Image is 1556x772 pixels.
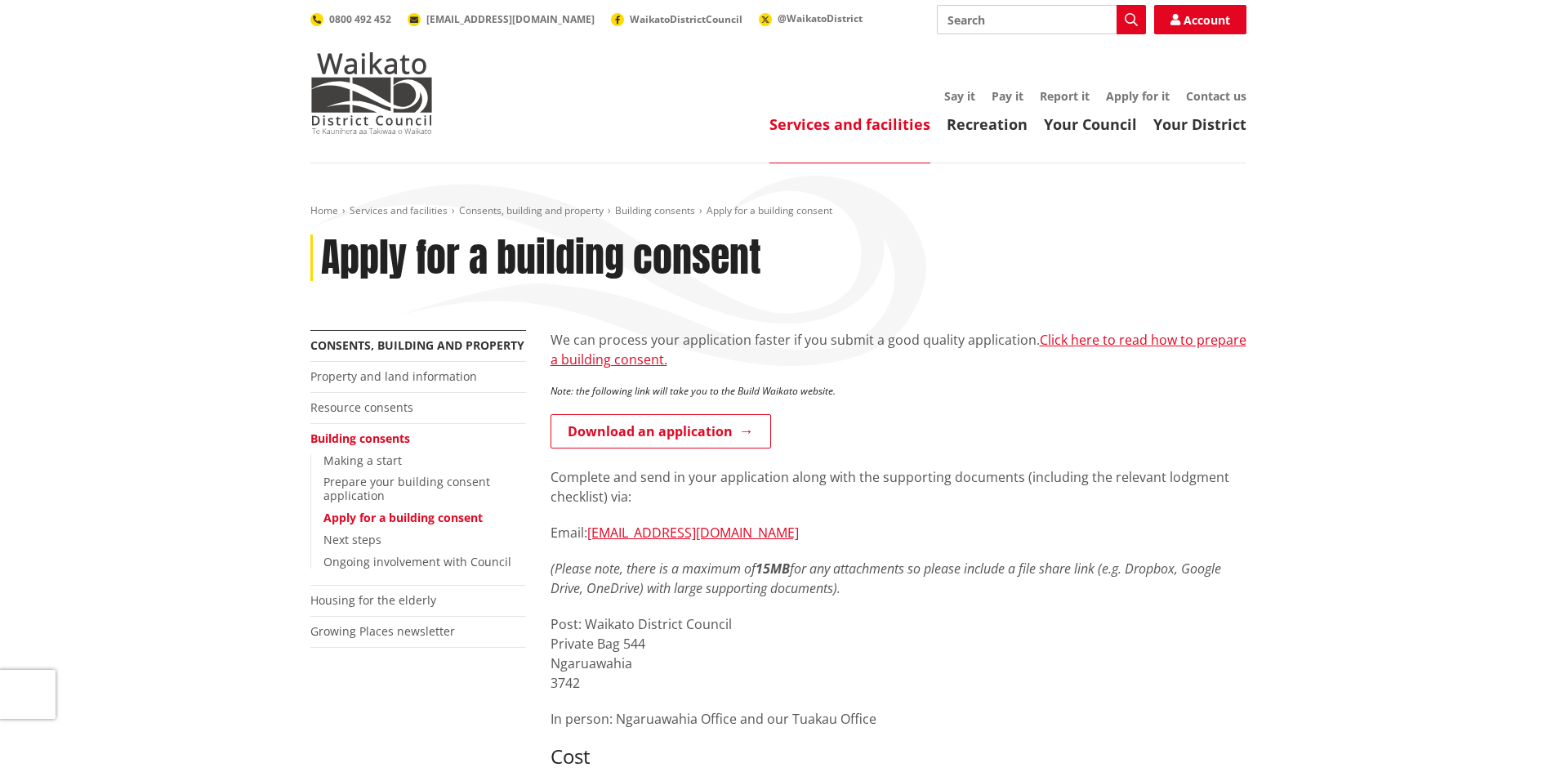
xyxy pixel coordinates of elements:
h1: Apply for a building consent [321,234,761,282]
strong: 15MB [756,560,790,578]
a: Say it [944,88,975,104]
a: Consents, building and property [310,337,524,353]
span: Apply for a building consent [707,203,832,217]
a: Ongoing involvement with Council [323,554,511,569]
p: We can process your application faster if you submit a good quality application. [551,330,1246,369]
a: Home [310,203,338,217]
a: Click here to read how to prepare a building consent. [551,331,1246,368]
a: Consents, building and property [459,203,604,217]
a: Property and land information [310,368,477,384]
span: WaikatoDistrictCouncil [630,12,742,26]
input: Search input [937,5,1146,34]
a: 0800 492 452 [310,12,391,26]
p: Complete and send in your application along with the supporting documents (including the relevant... [551,467,1246,506]
span: [EMAIL_ADDRESS][DOMAIN_NAME] [426,12,595,26]
a: Building consents [615,203,695,217]
span: @WaikatoDistrict [778,11,863,25]
a: Prepare your building consent application [323,474,490,503]
a: Recreation [947,114,1028,134]
a: Contact us [1186,88,1246,104]
a: [EMAIL_ADDRESS][DOMAIN_NAME] [408,12,595,26]
a: WaikatoDistrictCouncil [611,12,742,26]
a: @WaikatoDistrict [759,11,863,25]
a: Account [1154,5,1246,34]
a: Pay it [992,88,1023,104]
a: Resource consents [310,399,413,415]
a: Growing Places newsletter [310,623,455,639]
a: Services and facilities [769,114,930,134]
em: (Please note, there is a maximum of for any attachments so please include a file share link (e.g.... [551,560,1221,597]
img: Waikato District Council - Te Kaunihera aa Takiwaa o Waikato [310,52,433,134]
a: Apply for it [1106,88,1170,104]
a: Apply for a building consent [323,510,483,525]
em: Note: the following link will take you to the Build Waikato website. [551,384,836,398]
a: Your District [1153,114,1246,134]
a: Report it [1040,88,1090,104]
a: Download an application [551,414,771,448]
span: 0800 492 452 [329,12,391,26]
p: Post: Waikato District Council Private Bag 544 Ngaruawahia 3742 [551,614,1246,693]
a: Services and facilities [350,203,448,217]
p: Email: [551,523,1246,542]
a: Next steps [323,532,381,547]
a: Making a start [323,453,402,468]
a: [EMAIL_ADDRESS][DOMAIN_NAME] [587,524,799,542]
h3: Cost [551,745,1246,769]
a: Building consents [310,431,410,446]
a: Housing for the elderly [310,592,436,608]
a: Your Council [1044,114,1137,134]
nav: breadcrumb [310,204,1246,218]
p: In person: Ngaruawahia Office and our Tuakau Office [551,709,1246,729]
